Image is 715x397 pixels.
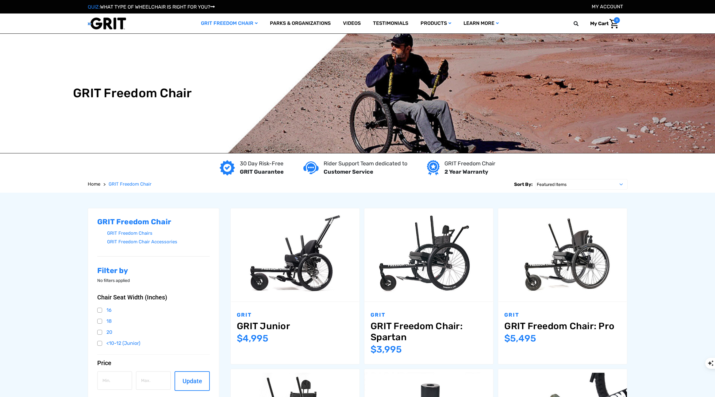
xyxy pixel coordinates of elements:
[414,13,457,33] a: Products
[107,229,210,238] a: GRIT Freedom Chairs
[324,160,407,168] p: Rider Support Team dedicated to
[240,168,284,175] strong: GRIT Guarantee
[498,212,627,298] img: GRIT Freedom Chair Pro: the Pro model shown including contoured Invacare Matrx seatback, Spinergy...
[504,311,621,319] p: GRIT
[504,321,621,332] a: GRIT Freedom Chair: Pro,$5,495.00
[457,13,505,33] a: Learn More
[324,168,373,175] strong: Customer Service
[97,294,210,301] button: Chair Seat Width (Inches)
[97,306,210,315] a: 16
[97,371,132,390] input: Min.
[240,160,284,168] p: 30 Day Risk-Free
[498,208,627,302] a: GRIT Freedom Chair: Pro,$5,495.00
[97,218,210,226] h2: GRIT Freedom Chair
[264,13,337,33] a: Parks & Organizations
[514,179,532,190] label: Sort By:
[107,237,210,246] a: GRIT Freedom Chair Accessories
[88,181,100,188] a: Home
[97,359,111,367] span: Price
[237,311,353,319] p: GRIT
[136,371,171,390] input: Max.
[88,4,215,10] a: QUIZ:WHAT TYPE OF WHEELCHAIR IS RIGHT FOR YOU?
[364,208,493,302] a: GRIT Freedom Chair: Spartan,$3,995.00
[371,311,487,319] p: GRIT
[364,212,493,298] img: GRIT Freedom Chair: Spartan
[237,321,353,332] a: GRIT Junior,$4,995.00
[609,19,618,29] img: Cart
[614,17,620,23] span: 0
[97,266,210,275] h2: Filter by
[97,317,210,326] a: 18
[576,17,586,30] input: Search
[109,181,152,188] a: GRIT Freedom Chair
[337,13,367,33] a: Videos
[371,344,402,355] span: $3,995
[97,339,210,348] a: <10-12 (Junior)
[88,17,126,30] img: GRIT All-Terrain Wheelchair and Mobility Equipment
[97,277,210,284] p: No filters applied
[592,4,623,10] a: Account
[444,168,488,175] strong: 2 Year Warranty
[303,161,319,174] img: Customer service
[175,371,210,391] button: Update
[504,333,536,344] span: $5,495
[109,181,152,187] span: GRIT Freedom Chair
[97,359,210,367] button: Price
[231,212,359,298] img: GRIT Junior: GRIT Freedom Chair all terrain wheelchair engineered specifically for kids
[367,13,414,33] a: Testimonials
[371,321,487,343] a: GRIT Freedom Chair: Spartan,$3,995.00
[231,208,359,302] a: GRIT Junior,$4,995.00
[237,333,268,344] span: $4,995
[427,160,440,175] img: Year warranty
[88,181,100,187] span: Home
[97,328,210,337] a: 20
[97,294,167,301] span: Chair Seat Width (Inches)
[88,4,100,10] span: QUIZ:
[444,160,495,168] p: GRIT Freedom Chair
[590,21,609,26] span: My Cart
[195,13,264,33] a: GRIT Freedom Chair
[586,17,620,30] a: Cart with 0 items
[220,160,235,175] img: GRIT Guarantee
[73,86,192,101] h1: GRIT Freedom Chair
